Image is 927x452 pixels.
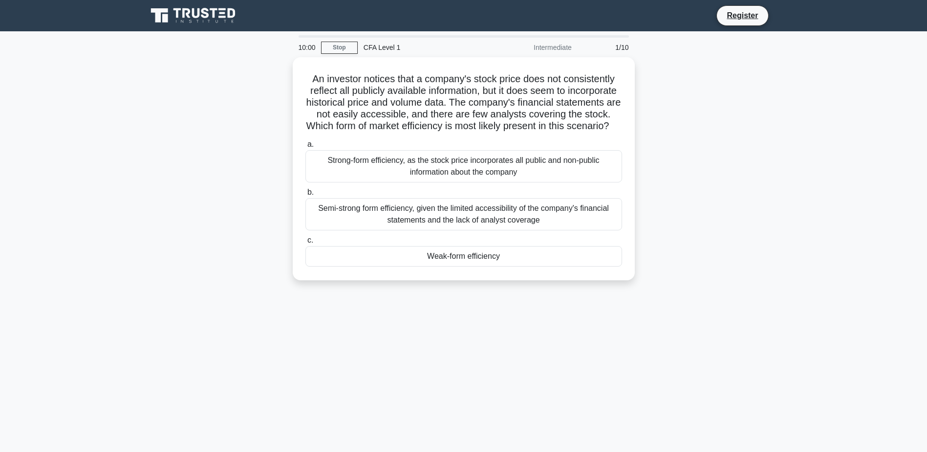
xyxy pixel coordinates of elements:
div: 10:00 [293,38,321,57]
h5: An investor notices that a company's stock price does not consistently reflect all publicly avail... [304,73,623,133]
a: Register [721,9,764,22]
div: Weak-form efficiency [305,246,622,267]
a: Stop [321,42,358,54]
div: Semi-strong form efficiency, given the limited accessibility of the company's financial statement... [305,198,622,230]
div: Intermediate [492,38,578,57]
div: CFA Level 1 [358,38,492,57]
div: Strong-form efficiency, as the stock price incorporates all public and non-public information abo... [305,150,622,182]
span: c. [307,236,313,244]
div: 1/10 [578,38,635,57]
span: a. [307,140,314,148]
span: b. [307,188,314,196]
